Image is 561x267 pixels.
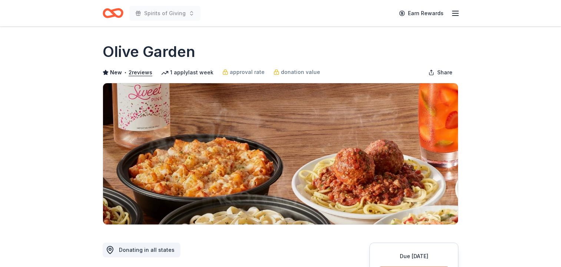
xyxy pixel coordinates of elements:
span: Donating in all states [119,247,175,253]
div: Due [DATE] [379,252,449,261]
a: donation value [273,68,320,77]
span: approval rate [230,68,265,77]
a: Earn Rewards [395,7,448,20]
button: 2reviews [129,68,152,77]
div: 1 apply last week [161,68,213,77]
span: Share [437,68,452,77]
img: Image for Olive Garden [103,83,458,224]
button: Spirits of Giving [129,6,200,21]
span: New [110,68,122,77]
a: Home [103,4,123,22]
span: • [124,70,127,75]
button: Share [422,65,458,80]
h1: Olive Garden [103,41,195,62]
span: Spirits of Giving [144,9,186,18]
span: donation value [281,68,320,77]
a: approval rate [222,68,265,77]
